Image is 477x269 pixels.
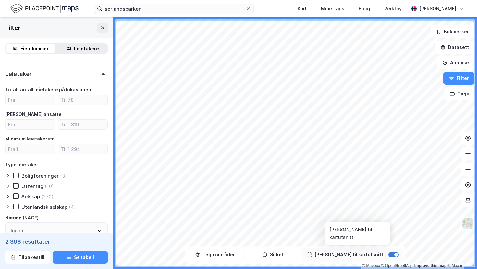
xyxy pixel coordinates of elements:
input: Til 78 [58,95,107,105]
input: Til 1 319 [58,120,107,129]
div: Totalt antall leietakere på lokasjonen [5,86,91,94]
div: Boligforeninger [21,173,59,179]
button: Sirkel [245,248,300,261]
div: Mine Tags [321,5,344,13]
div: Ingen [11,227,23,235]
div: Leietakere [74,45,99,52]
div: [PERSON_NAME] ansatte [5,110,62,118]
div: Selskap [21,194,40,200]
input: Fra 1 [6,144,55,154]
button: Bokmerker [431,25,474,38]
input: Fra [6,95,55,105]
button: Se tabell [53,251,108,264]
img: Z [462,218,474,230]
button: Analyse [437,56,474,69]
div: Minimum leietakerstr. [5,135,55,143]
div: [PERSON_NAME] [419,5,456,13]
div: [PERSON_NAME] til kartutsnitt [314,251,383,259]
div: Offentlig [21,183,43,189]
div: Type leietaker [5,161,38,169]
div: (3) [60,173,67,179]
button: Filter [443,72,474,85]
div: Bolig [359,5,370,13]
div: Næring (NACE) [5,214,39,222]
input: Fra [6,120,55,129]
div: (4) [69,204,76,210]
iframe: Chat Widget [445,238,477,269]
a: OpenStreetMap [381,263,413,268]
div: Utenlandsk selskap [21,204,67,210]
div: Eiendommer [20,45,49,52]
a: Mapbox [362,263,380,268]
div: (270) [41,194,54,200]
input: Søk på adresse, matrikkel, gårdeiere, leietakere eller personer [102,4,246,14]
div: Verktøy [384,5,402,13]
div: Kontrollprogram for chat [445,238,477,269]
div: Filter [5,23,21,33]
button: Tilbakestill [5,251,50,264]
img: logo.f888ab2527a4732fd821a326f86c7f29.svg [10,3,79,14]
div: Leietaker [5,70,31,78]
button: Tegn områder [187,248,242,261]
a: Improve this map [414,263,446,268]
div: 2 368 resultater [5,238,108,246]
div: Kart [298,5,307,13]
button: Tags [444,87,474,100]
div: (10) [45,183,54,189]
input: Til 1 294 [58,144,107,154]
button: Datasett [435,41,474,54]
